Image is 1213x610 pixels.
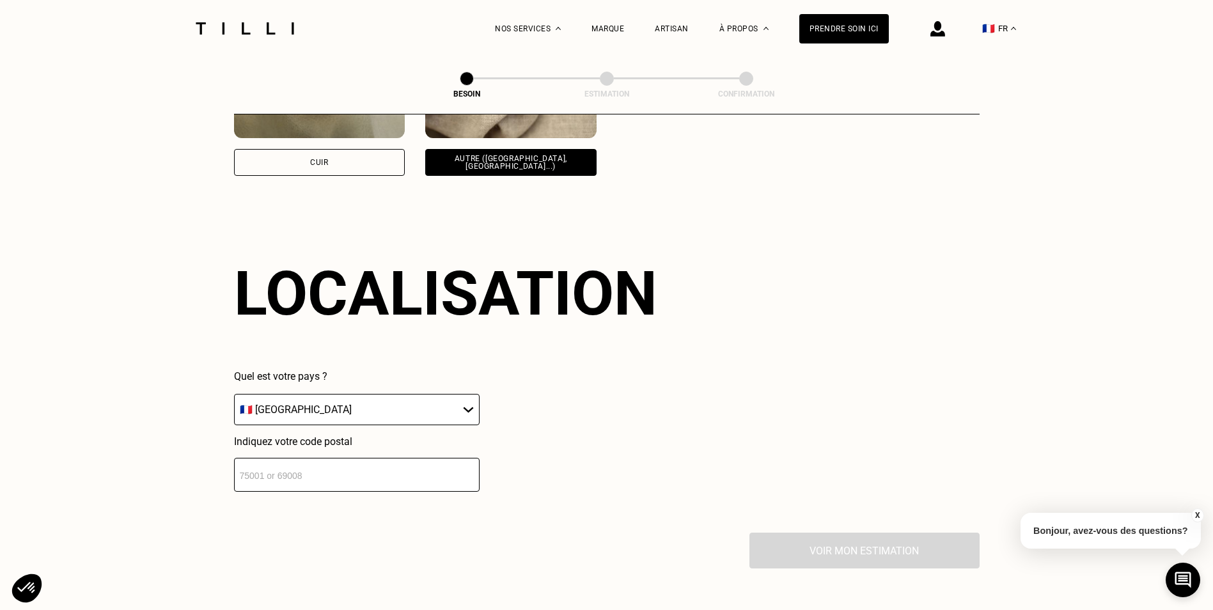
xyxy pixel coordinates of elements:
[234,458,480,492] input: 75001 or 69008
[930,21,945,36] img: icône connexion
[655,24,689,33] a: Artisan
[591,24,624,33] a: Marque
[1191,508,1203,522] button: X
[1011,27,1016,30] img: menu déroulant
[982,22,995,35] span: 🇫🇷
[799,14,889,43] a: Prendre soin ici
[556,27,561,30] img: Menu déroulant
[1021,513,1201,549] p: Bonjour, avez-vous des questions?
[682,90,810,98] div: Confirmation
[543,90,671,98] div: Estimation
[310,159,328,166] div: Cuir
[234,258,657,329] div: Localisation
[403,90,531,98] div: Besoin
[191,22,299,35] img: Logo du service de couturière Tilli
[234,370,480,382] p: Quel est votre pays ?
[234,435,480,448] p: Indiquez votre code postal
[763,27,769,30] img: Menu déroulant à propos
[436,155,586,170] div: Autre ([GEOGRAPHIC_DATA], [GEOGRAPHIC_DATA]...)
